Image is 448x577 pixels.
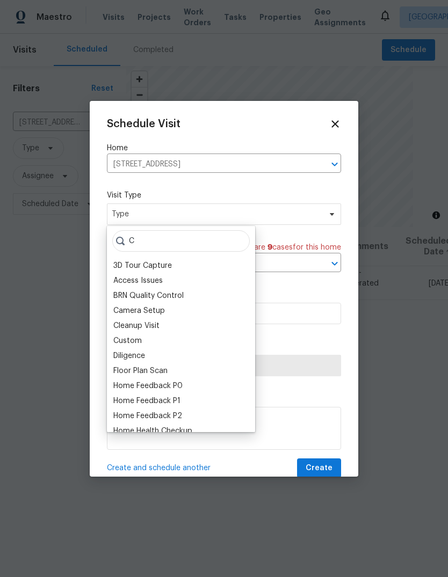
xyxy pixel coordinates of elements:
div: Floor Plan Scan [113,366,168,376]
span: Close [329,118,341,130]
button: Create [297,458,341,478]
span: Create and schedule another [107,463,211,473]
div: Access Issues [113,275,163,286]
input: Enter in an address [107,156,311,173]
div: BRN Quality Control [113,290,184,301]
div: Home Feedback P0 [113,381,183,391]
label: Visit Type [107,190,341,201]
div: Cleanup Visit [113,320,160,331]
span: Schedule Visit [107,119,180,129]
button: Open [327,256,342,271]
div: Custom [113,335,142,346]
div: Home Health Checkup [113,426,192,436]
div: 3D Tour Capture [113,260,172,271]
label: Home [107,143,341,154]
div: Home Feedback P2 [113,411,182,421]
span: There are case s for this home [234,242,341,253]
span: Create [306,462,333,475]
div: Home Feedback P1 [113,396,180,406]
div: Diligence [113,350,145,361]
span: 9 [268,244,272,251]
button: Open [327,157,342,172]
span: Type [112,209,321,220]
div: Camera Setup [113,305,165,316]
